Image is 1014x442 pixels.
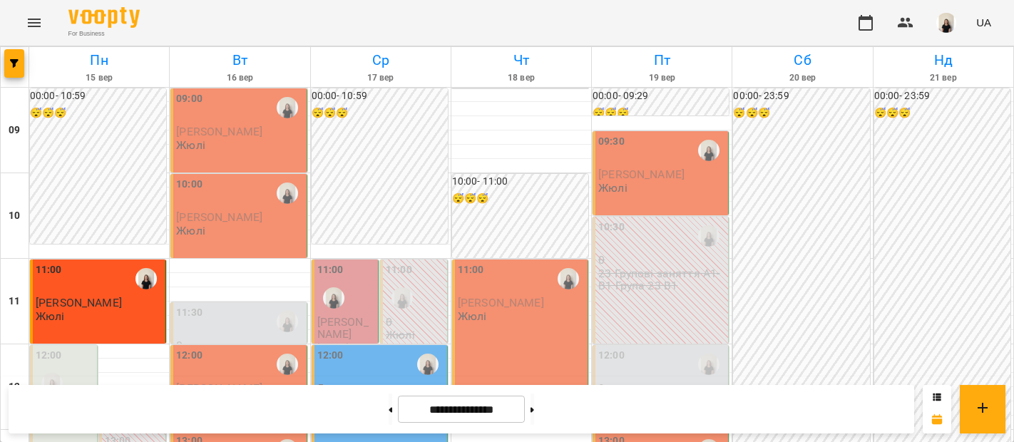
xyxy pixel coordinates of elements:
[598,254,725,266] p: 0
[312,88,448,104] h6: 00:00 - 10:59
[317,315,369,341] span: [PERSON_NAME]
[936,13,956,33] img: a3bfcddf6556b8c8331b99a2d66cc7fb.png
[317,341,376,378] p: індивідуальне заняття 50 хв
[176,225,205,237] p: Жюлі
[41,373,63,394] img: Жюлі
[733,106,869,121] h6: 😴😴😴
[176,91,203,107] label: 09:00
[30,106,166,121] h6: 😴😴😴
[176,125,262,138] span: [PERSON_NAME]
[598,348,625,364] label: 12:00
[313,49,449,71] h6: Ср
[277,183,298,204] img: Жюлі
[9,294,20,309] h6: 11
[386,329,415,341] p: Жюлі
[454,71,589,85] h6: 18 вер
[176,305,203,321] label: 11:30
[598,267,725,292] p: 23 Групові заняття А1-В1 Група 23 B1
[458,310,487,322] p: Жюлі
[323,287,344,309] img: Жюлі
[734,49,870,71] h6: Сб
[876,49,1011,71] h6: Нд
[598,220,625,235] label: 10:30
[874,88,1010,104] h6: 00:00 - 23:59
[17,6,51,40] button: Menu
[593,88,729,104] h6: 00:00 - 09:29
[172,71,307,85] h6: 16 вер
[452,174,588,190] h6: 10:00 - 11:00
[876,71,1011,85] h6: 21 вер
[458,296,544,309] span: [PERSON_NAME]
[454,49,589,71] h6: Чт
[698,354,719,375] img: Жюлі
[317,348,344,364] label: 12:00
[277,97,298,118] img: Жюлі
[598,168,685,181] span: [PERSON_NAME]
[68,29,140,38] span: For Business
[36,348,62,364] label: 12:00
[874,106,1010,121] h6: 😴😴😴
[312,106,448,121] h6: 😴😴😴
[391,287,413,309] img: Жюлі
[598,182,628,194] p: Жюлі
[135,268,157,289] img: Жюлі
[313,71,449,85] h6: 17 вер
[386,262,412,278] label: 11:00
[30,88,166,104] h6: 00:00 - 10:59
[417,354,439,375] img: Жюлі
[176,210,262,224] span: [PERSON_NAME]
[733,88,869,104] h6: 00:00 - 23:59
[971,9,997,36] button: UA
[277,354,298,375] img: Жюлі
[9,123,20,138] h6: 09
[172,49,307,71] h6: Вт
[176,339,303,351] p: 0
[68,7,140,28] img: Voopty Logo
[317,262,344,278] label: 11:00
[176,139,205,151] p: Жюлі
[277,311,298,332] img: Жюлі
[698,140,719,161] img: Жюлі
[594,49,729,71] h6: Пт
[36,262,62,278] label: 11:00
[698,225,719,247] img: Жюлі
[386,316,444,328] p: 0
[36,310,65,322] p: Жюлі
[593,106,729,121] h6: 😴😴😴
[9,208,20,224] h6: 10
[452,191,588,207] h6: 😴😴😴
[31,49,167,71] h6: Пн
[36,296,122,309] span: [PERSON_NAME]
[594,71,729,85] h6: 19 вер
[176,177,203,192] label: 10:00
[598,134,625,150] label: 09:30
[458,262,484,278] label: 11:00
[976,15,991,30] span: UA
[558,268,579,289] img: Жюлі
[176,348,203,364] label: 12:00
[31,71,167,85] h6: 15 вер
[734,71,870,85] h6: 20 вер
